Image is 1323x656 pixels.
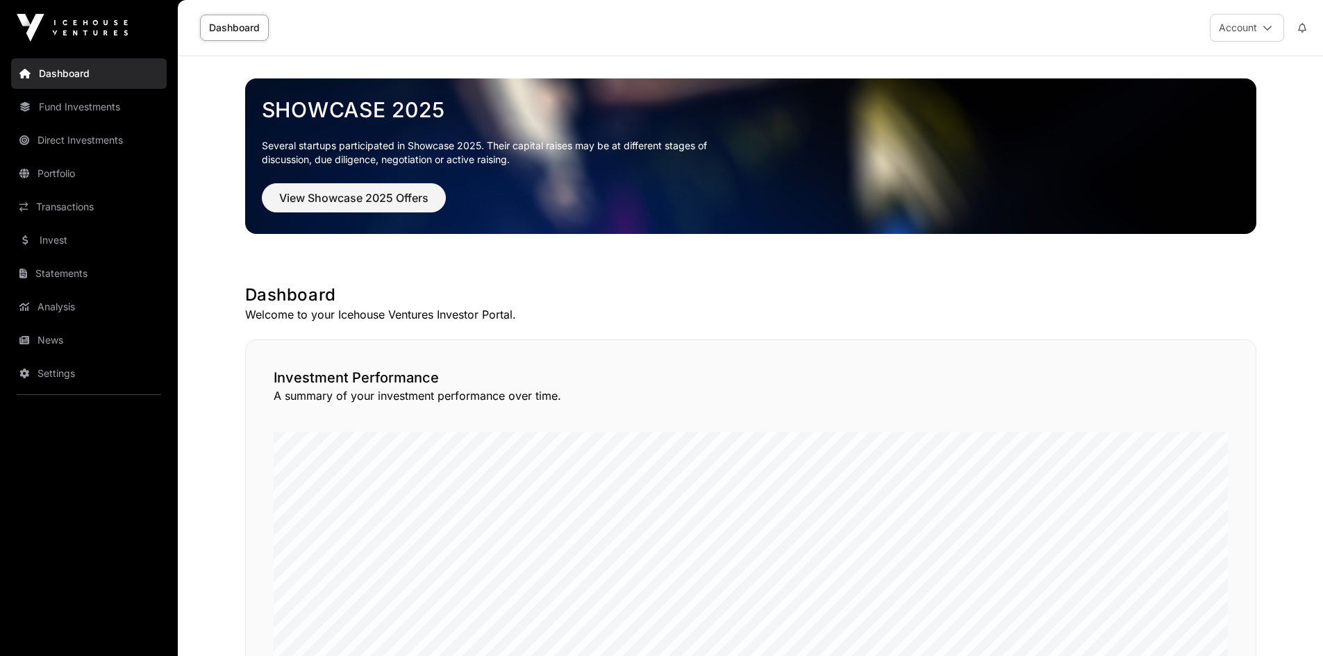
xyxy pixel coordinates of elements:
a: Invest [11,225,167,255]
h2: Investment Performance [274,368,1228,387]
p: Welcome to your Icehouse Ventures Investor Portal. [245,306,1256,323]
p: Several startups participated in Showcase 2025. Their capital raises may be at different stages o... [262,139,729,167]
h1: Dashboard [245,284,1256,306]
a: Portfolio [11,158,167,189]
p: A summary of your investment performance over time. [274,387,1228,404]
a: News [11,325,167,355]
a: Dashboard [200,15,269,41]
a: Statements [11,258,167,289]
a: View Showcase 2025 Offers [262,197,446,211]
img: Icehouse Ventures Logo [17,14,128,42]
a: Direct Investments [11,125,167,155]
a: Showcase 2025 [262,97,1240,122]
button: View Showcase 2025 Offers [262,183,446,212]
a: Analysis [11,292,167,322]
span: View Showcase 2025 Offers [279,190,428,206]
button: Account [1210,14,1284,42]
img: Showcase 2025 [245,78,1256,234]
a: Fund Investments [11,92,167,122]
a: Settings [11,358,167,389]
a: Dashboard [11,58,167,89]
a: Transactions [11,192,167,222]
